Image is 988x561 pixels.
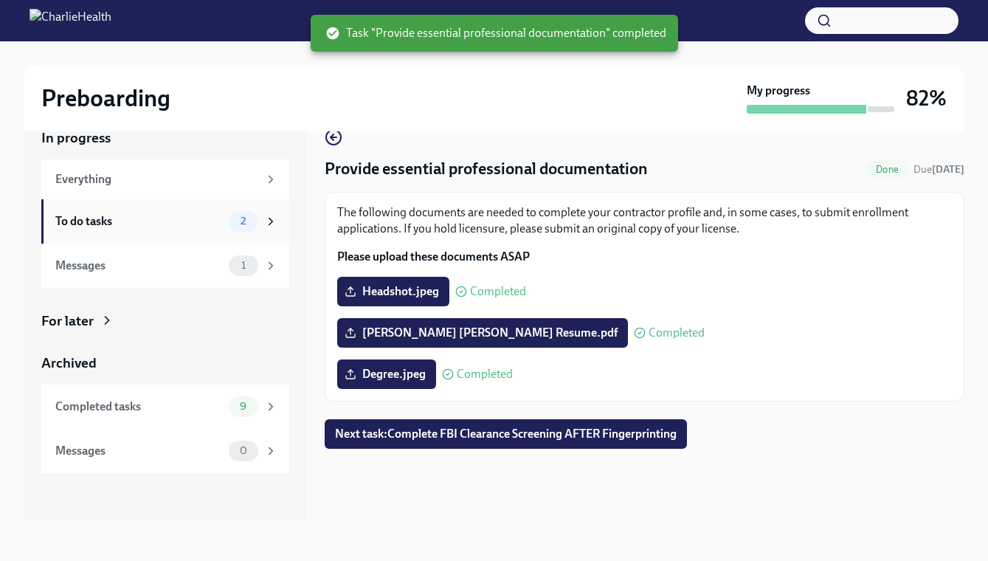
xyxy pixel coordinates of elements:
[55,443,223,459] div: Messages
[55,258,223,274] div: Messages
[41,199,289,244] a: To do tasks2
[55,171,258,187] div: Everything
[747,83,810,99] strong: My progress
[231,445,256,456] span: 0
[41,429,289,473] a: Messages0
[348,367,426,382] span: Degree.jpeg
[337,204,952,237] p: The following documents are needed to complete your contractor profile and, in some cases, to sub...
[337,249,530,264] strong: Please upload these documents ASAP
[41,312,289,331] a: For later
[232,260,255,271] span: 1
[41,83,170,113] h2: Preboarding
[41,354,289,373] a: Archived
[348,284,439,299] span: Headshot.jpeg
[913,163,964,176] span: Due
[231,401,255,412] span: 9
[337,277,449,306] label: Headshot.jpeg
[232,216,255,227] span: 2
[470,286,526,297] span: Completed
[325,419,687,449] button: Next task:Complete FBI Clearance Screening AFTER Fingerprinting
[335,427,677,441] span: Next task : Complete FBI Clearance Screening AFTER Fingerprinting
[337,359,436,389] label: Degree.jpeg
[457,368,513,380] span: Completed
[41,159,289,199] a: Everything
[41,128,289,148] a: In progress
[932,163,964,176] strong: [DATE]
[325,25,666,41] span: Task "Provide essential professional documentation" completed
[41,312,94,331] div: For later
[649,327,705,339] span: Completed
[41,244,289,288] a: Messages1
[867,164,908,175] span: Done
[41,385,289,429] a: Completed tasks9
[55,399,223,415] div: Completed tasks
[337,318,628,348] label: [PERSON_NAME] [PERSON_NAME] Resume.pdf
[325,158,648,180] h4: Provide essential professional documentation
[55,213,223,230] div: To do tasks
[348,326,618,340] span: [PERSON_NAME] [PERSON_NAME] Resume.pdf
[30,9,111,32] img: CharlieHealth
[906,85,947,111] h3: 82%
[913,162,964,176] span: September 30th, 2025 07:00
